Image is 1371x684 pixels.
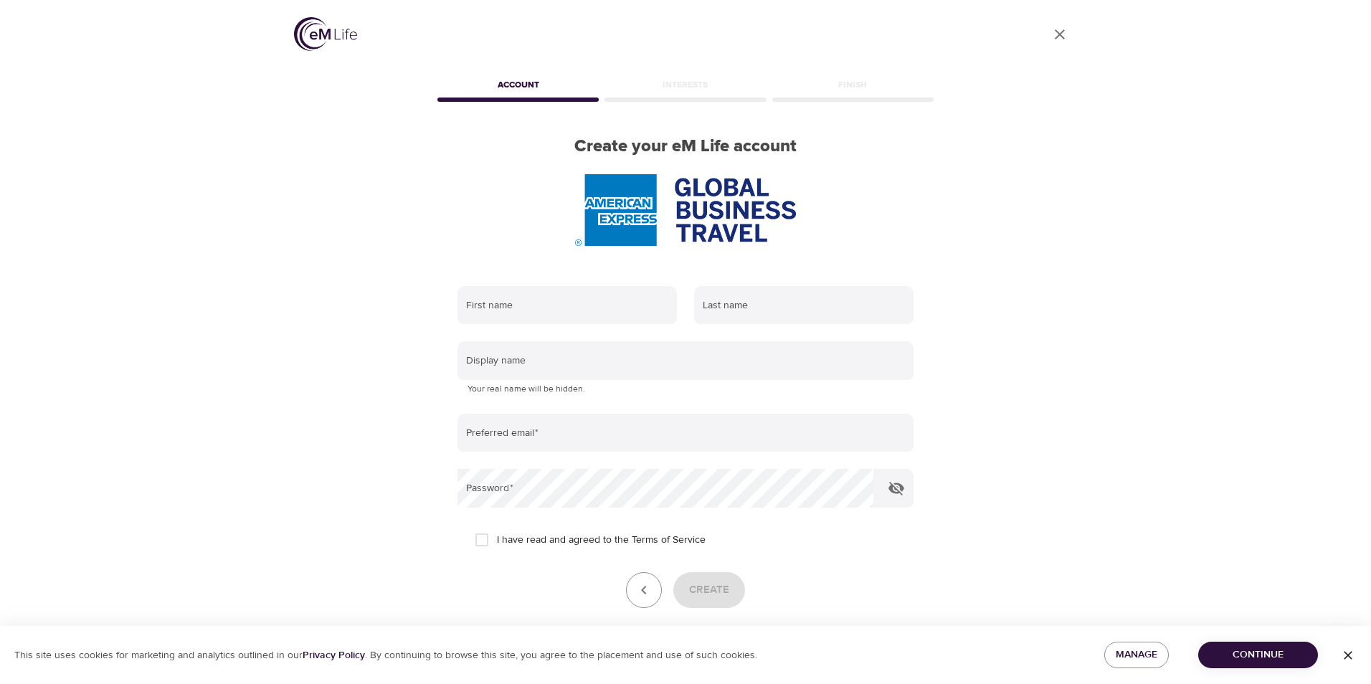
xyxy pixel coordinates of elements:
[575,174,796,246] img: AmEx%20GBT%20logo.png
[632,533,706,548] a: Terms of Service
[1210,646,1306,664] span: Continue
[294,17,357,51] img: logo
[303,649,365,662] a: Privacy Policy
[1043,17,1077,52] a: close
[435,136,936,157] h2: Create your eM Life account
[468,382,903,396] p: Your real name will be hidden.
[497,533,706,548] span: I have read and agreed to the
[1198,642,1318,668] button: Continue
[1104,642,1169,668] button: Manage
[1116,646,1157,664] span: Manage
